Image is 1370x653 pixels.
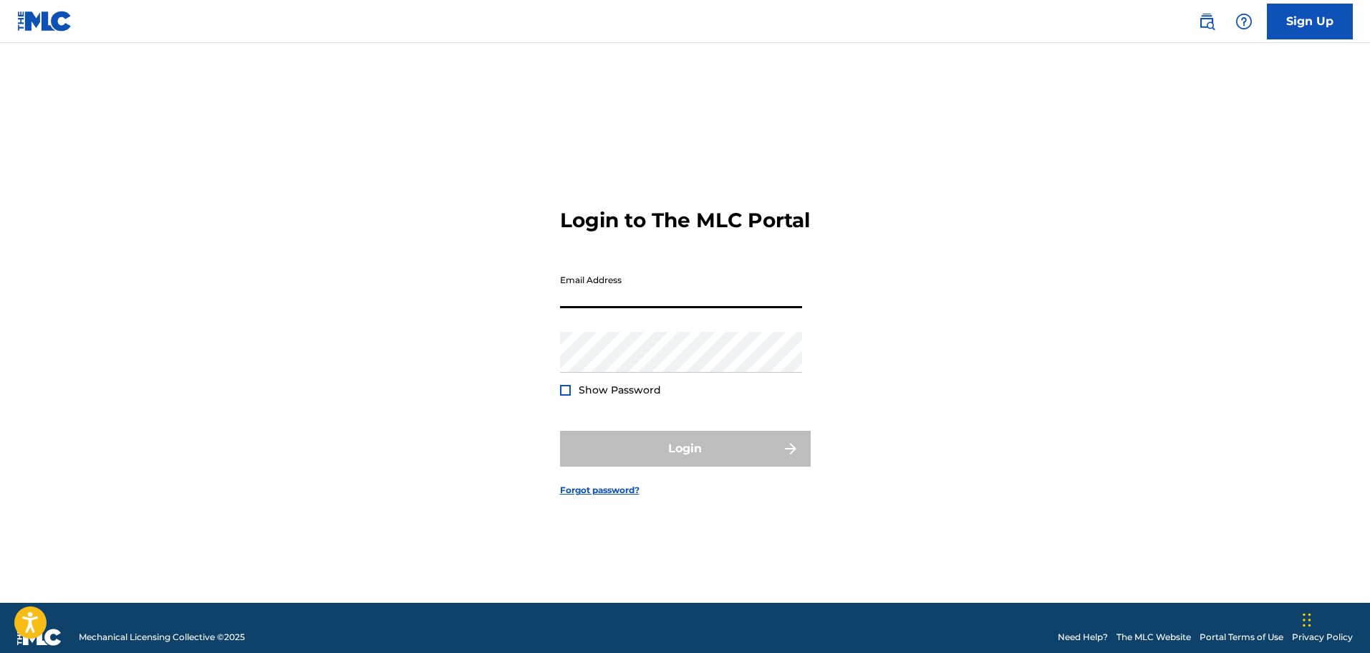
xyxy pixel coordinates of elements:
[1298,584,1370,653] iframe: Chat Widget
[17,629,62,646] img: logo
[17,11,72,32] img: MLC Logo
[1192,7,1221,36] a: Public Search
[1235,13,1253,30] img: help
[1058,631,1108,644] a: Need Help?
[1303,599,1311,642] div: Arrastrar
[1267,4,1353,39] a: Sign Up
[1298,584,1370,653] div: Widget de chat
[1198,13,1215,30] img: search
[560,208,810,233] h3: Login to The MLC Portal
[579,383,661,396] span: Show Password
[560,484,640,497] a: Forgot password?
[1116,631,1191,644] a: The MLC Website
[1200,631,1283,644] a: Portal Terms of Use
[1292,631,1353,644] a: Privacy Policy
[79,631,245,644] span: Mechanical Licensing Collective © 2025
[1230,7,1258,36] div: Help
